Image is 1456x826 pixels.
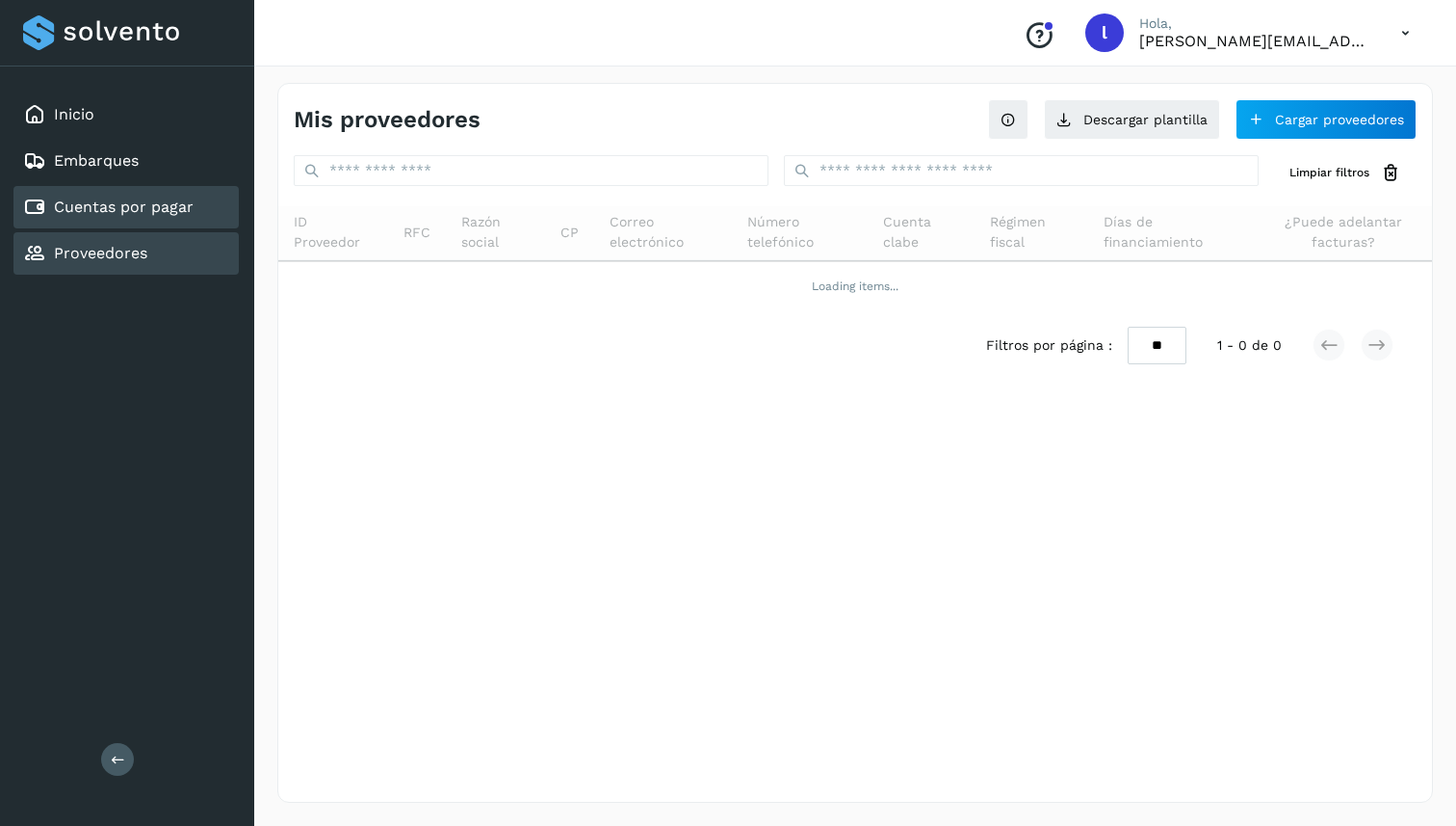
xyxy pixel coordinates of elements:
[1270,212,1417,253] span: ¿Puede adelantar facturas?
[278,261,1432,311] td: Loading items...
[560,223,579,243] span: CP
[54,198,194,216] a: Cuentas por pagar
[1274,155,1417,191] button: Limpiar filtros
[986,335,1112,356] span: Filtros por página :
[54,105,94,123] a: Inicio
[294,106,481,134] h4: Mis proveedores
[1235,99,1417,140] button: Cargar proveedores
[610,212,717,253] span: Correo electrónico
[1044,99,1220,140] button: Descargar plantilla
[1139,15,1370,32] p: Hola,
[990,212,1073,253] span: Régimen fiscal
[13,140,239,182] div: Embarques
[1104,212,1239,253] span: Días de financiamiento
[54,244,147,262] a: Proveedores
[747,212,852,253] span: Número telefónico
[1217,335,1282,356] span: 1 - 0 de 0
[13,186,239,228] div: Cuentas por pagar
[54,151,139,170] a: Embarques
[403,223,430,243] span: RFC
[13,93,239,136] div: Inicio
[1289,164,1369,181] span: Limpiar filtros
[294,212,373,253] span: ID Proveedor
[883,212,959,253] span: Cuenta clabe
[461,212,530,253] span: Razón social
[1139,32,1370,50] p: leonardo@solvento.mx
[13,232,239,275] div: Proveedores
